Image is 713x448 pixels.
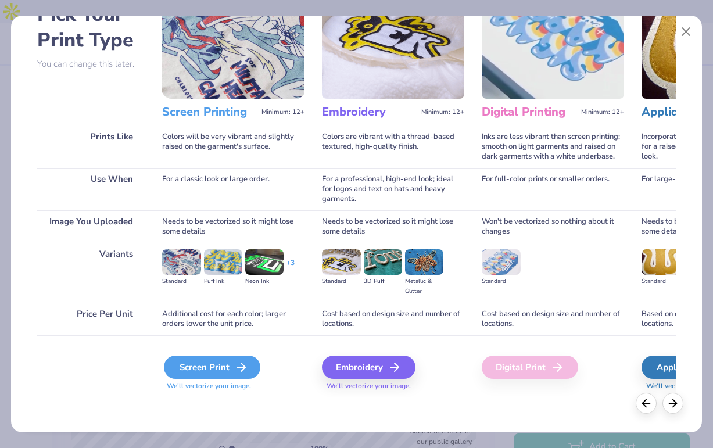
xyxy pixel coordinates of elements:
[642,277,680,286] div: Standard
[482,105,576,120] h3: Digital Printing
[675,21,697,43] button: Close
[322,168,464,210] div: For a professional, high-end look; ideal for logos and text on hats and heavy garments.
[482,356,578,379] div: Digital Print
[162,168,304,210] div: For a classic look or large order.
[322,105,417,120] h3: Embroidery
[162,210,304,243] div: Needs to be vectorized so it might lose some details
[162,381,304,391] span: We'll vectorize your image.
[204,277,242,286] div: Puff Ink
[164,356,260,379] div: Screen Print
[322,210,464,243] div: Needs to be vectorized so it might lose some details
[482,277,520,286] div: Standard
[364,277,402,286] div: 3D Puff
[421,108,464,116] span: Minimum: 12+
[37,210,145,243] div: Image You Uploaded
[162,303,304,335] div: Additional cost for each color; larger orders lower the unit price.
[482,126,624,168] div: Inks are less vibrant than screen printing; smooth on light garments and raised on dark garments ...
[37,243,145,303] div: Variants
[405,277,443,296] div: Metallic & Glitter
[261,108,304,116] span: Minimum: 12+
[204,249,242,275] img: Puff Ink
[405,249,443,275] img: Metallic & Glitter
[581,108,624,116] span: Minimum: 12+
[37,168,145,210] div: Use When
[482,210,624,243] div: Won't be vectorized so nothing about it changes
[322,277,360,286] div: Standard
[37,2,145,53] h2: Pick Your Print Type
[37,303,145,335] div: Price Per Unit
[322,381,464,391] span: We'll vectorize your image.
[162,249,200,275] img: Standard
[162,105,257,120] h3: Screen Printing
[162,126,304,168] div: Colors will be very vibrant and slightly raised on the garment's surface.
[482,303,624,335] div: Cost based on design size and number of locations.
[482,168,624,210] div: For full-color prints or smaller orders.
[322,303,464,335] div: Cost based on design size and number of locations.
[245,277,284,286] div: Neon Ink
[322,356,415,379] div: Embroidery
[364,249,402,275] img: 3D Puff
[482,249,520,275] img: Standard
[286,258,295,278] div: + 3
[322,126,464,168] div: Colors are vibrant with a thread-based textured, high-quality finish.
[37,126,145,168] div: Prints Like
[37,59,145,69] p: You can change this later.
[642,249,680,275] img: Standard
[322,249,360,275] img: Standard
[245,249,284,275] img: Neon Ink
[162,277,200,286] div: Standard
